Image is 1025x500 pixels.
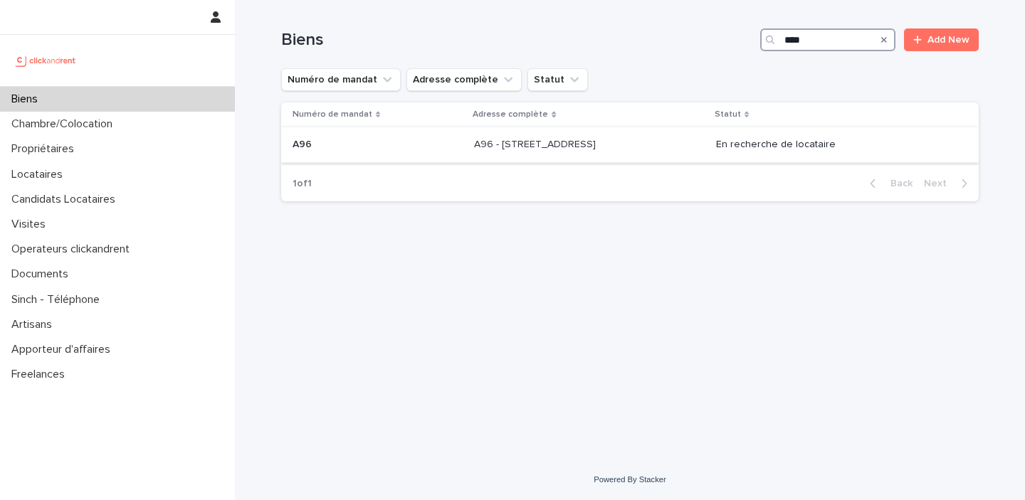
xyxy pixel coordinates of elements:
[716,139,953,151] p: En recherche de locataire
[6,218,57,231] p: Visites
[6,193,127,206] p: Candidats Locataires
[6,343,122,356] p: Apporteur d'affaires
[473,107,548,122] p: Adresse complète
[406,68,522,91] button: Adresse complète
[281,68,401,91] button: Numéro de mandat
[918,177,979,190] button: Next
[281,166,323,201] p: 1 of 1
[6,168,74,181] p: Locataires
[281,30,755,50] h1: Biens
[858,177,918,190] button: Back
[924,179,955,188] span: Next
[760,28,895,51] input: Search
[281,127,979,163] tr: A96A96 A96 - [STREET_ADDRESS]A96 - [STREET_ADDRESS] En recherche de locataire
[11,46,80,75] img: UCB0brd3T0yccxBKYDjQ
[527,68,588,91] button: Statut
[927,35,969,45] span: Add New
[474,136,599,151] p: A96 - [STREET_ADDRESS]
[6,92,49,106] p: Biens
[882,179,913,188] span: Back
[904,28,979,51] a: Add New
[6,243,141,256] p: Operateurs clickandrent
[594,475,666,484] a: Powered By Stacker
[6,267,80,281] p: Documents
[715,107,741,122] p: Statut
[293,107,372,122] p: Numéro de mandat
[6,142,85,156] p: Propriétaires
[6,318,63,331] p: Artisans
[6,293,111,307] p: Sinch - Téléphone
[6,117,124,131] p: Chambre/Colocation
[293,136,315,151] p: A96
[6,368,76,381] p: Freelances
